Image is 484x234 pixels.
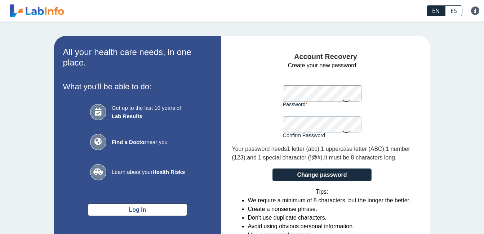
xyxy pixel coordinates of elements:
[232,53,419,61] h4: Account Recovery
[283,102,361,107] label: Password
[63,47,212,68] h2: All your health care needs, in one place.
[283,132,361,138] label: Confirm Password
[247,154,323,161] span: and 1 special character (!@#)
[287,146,319,152] span: 1 letter (abc)
[88,203,187,216] button: Log In
[321,146,384,152] span: 1 uppercase letter (ABC)
[288,61,356,70] span: Create your new password
[445,5,462,16] a: ES
[248,196,411,205] li: We require a minimum of 8 characters, but the longer the better.
[63,82,212,91] h3: What you'll be able to do:
[112,113,142,119] b: Lab Results
[272,168,372,181] button: Change password
[112,168,185,176] span: Learn about your
[112,139,147,145] b: Find a Doctor
[248,205,411,213] li: Create a nonsense phrase.
[248,213,411,222] li: Don't use duplicate characters.
[112,104,185,120] span: Get up to the last 10 years of
[427,5,445,16] a: EN
[316,188,328,196] span: Tips:
[232,145,412,162] div: , , . .
[324,154,395,161] span: It must be 8 characters long
[232,146,287,152] span: Your password needs
[152,169,185,175] b: Health Risks
[248,222,411,231] li: Avoid using obvious personal information.
[232,146,410,161] span: 1 number (123),
[112,138,185,147] span: near you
